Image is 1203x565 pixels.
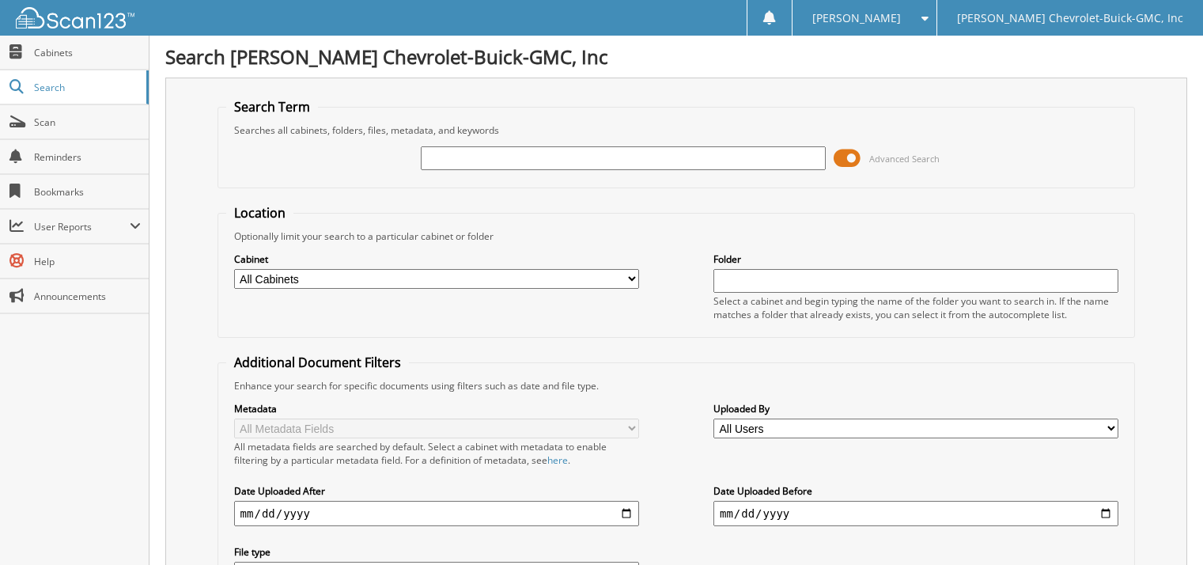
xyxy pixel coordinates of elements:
input: start [234,501,639,526]
h1: Search [PERSON_NAME] Chevrolet-Buick-GMC, Inc [165,44,1187,70]
span: Advanced Search [869,153,940,165]
div: All metadata fields are searched by default. Select a cabinet with metadata to enable filtering b... [234,440,639,467]
label: Uploaded By [713,402,1118,415]
span: [PERSON_NAME] [812,13,901,23]
legend: Location [226,204,293,222]
a: here [547,453,568,467]
div: Select a cabinet and begin typing the name of the folder you want to search in. If the name match... [713,294,1118,321]
label: Metadata [234,402,639,415]
legend: Search Term [226,98,318,116]
div: Optionally limit your search to a particular cabinet or folder [226,229,1127,243]
iframe: Chat Widget [1124,489,1203,565]
div: Enhance your search for specific documents using filters such as date and file type. [226,379,1127,392]
span: Scan [34,116,141,129]
legend: Additional Document Filters [226,354,409,371]
span: Announcements [34,290,141,303]
label: Date Uploaded After [234,484,639,498]
img: scan123-logo-white.svg [16,7,134,28]
div: Searches all cabinets, folders, files, metadata, and keywords [226,123,1127,137]
label: Cabinet [234,252,639,266]
label: File type [234,545,639,559]
span: Reminders [34,150,141,164]
span: Help [34,255,141,268]
label: Date Uploaded Before [713,484,1118,498]
input: end [713,501,1118,526]
span: User Reports [34,220,130,233]
span: [PERSON_NAME] Chevrolet-Buick-GMC, Inc [957,13,1183,23]
span: Cabinets [34,46,141,59]
label: Folder [713,252,1118,266]
span: Bookmarks [34,185,141,199]
span: Search [34,81,138,94]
